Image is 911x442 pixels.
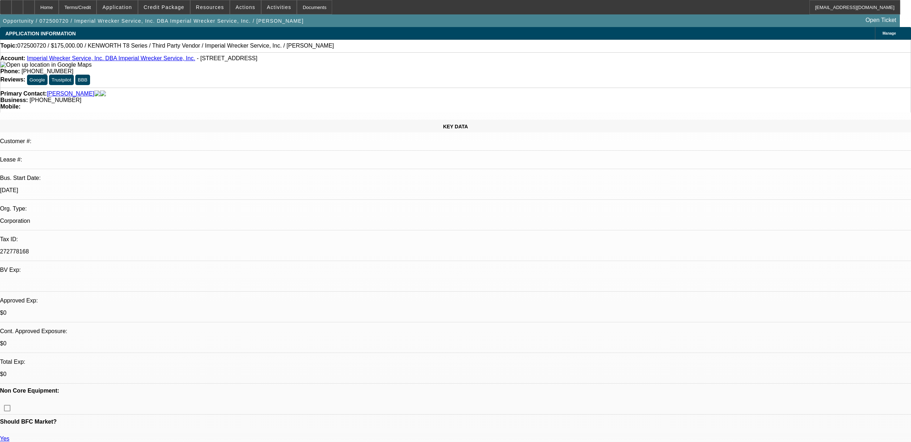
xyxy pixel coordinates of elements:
[138,0,190,14] button: Credit Package
[49,75,73,85] button: Trustpilot
[196,4,224,10] span: Resources
[0,68,20,74] strong: Phone:
[94,90,100,97] img: facebook-icon.png
[230,0,261,14] button: Actions
[100,90,106,97] img: linkedin-icon.png
[97,0,137,14] button: Application
[262,0,297,14] button: Activities
[0,62,91,68] img: Open up location in Google Maps
[197,55,257,61] span: - [STREET_ADDRESS]
[30,97,81,103] span: [PHONE_NUMBER]
[0,43,17,49] strong: Topic:
[27,75,48,85] button: Google
[102,4,132,10] span: Application
[144,4,184,10] span: Credit Package
[863,14,899,26] a: Open Ticket
[47,90,94,97] a: [PERSON_NAME]
[0,55,25,61] strong: Account:
[17,43,334,49] span: 072500720 / $175,000.00 / KENWORTH T8 Series / Third Party Vendor / Imperial Wrecker Service, Inc...
[0,97,28,103] strong: Business:
[191,0,229,14] button: Resources
[22,68,73,74] span: [PHONE_NUMBER]
[27,55,195,61] a: Imperial Wrecker Service, Inc. DBA Imperial Wrecker Service, Inc.
[0,103,21,110] strong: Mobile:
[0,76,25,83] strong: Reviews:
[5,31,76,36] span: APPLICATION INFORMATION
[3,18,304,24] span: Opportunity / 072500720 / Imperial Wrecker Service, Inc. DBA Imperial Wrecker Service, Inc. / [PE...
[883,31,896,35] span: Manage
[443,124,468,129] span: KEY DATA
[0,62,91,68] a: View Google Maps
[236,4,255,10] span: Actions
[0,90,47,97] strong: Primary Contact:
[267,4,291,10] span: Activities
[75,75,90,85] button: BBB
